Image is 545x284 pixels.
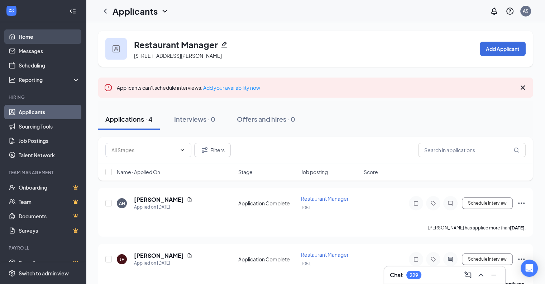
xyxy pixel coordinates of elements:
[19,180,80,195] a: OnboardingCrown
[113,5,158,17] h1: Applicants
[19,270,69,277] div: Switch to admin view
[101,7,110,15] svg: ChevronLeft
[9,94,78,100] div: Hiring
[19,119,80,134] a: Sourcing Tools
[19,148,80,162] a: Talent Network
[134,38,218,51] h3: Restaurant Manager
[134,260,192,267] div: Applied on [DATE]
[462,269,474,281] button: ComposeMessage
[161,7,169,15] svg: ChevronDown
[187,253,192,259] svg: Document
[19,195,80,209] a: TeamCrown
[120,256,124,262] div: JF
[19,44,80,58] a: Messages
[517,255,526,264] svg: Ellipses
[174,115,215,124] div: Interviews · 0
[19,58,80,73] a: Scheduling
[489,271,498,279] svg: Minimize
[19,76,80,83] div: Reporting
[134,252,184,260] h5: [PERSON_NAME]
[19,29,80,44] a: Home
[521,260,538,277] div: Open Intercom Messenger
[117,168,160,176] span: Name · Applied On
[523,8,529,14] div: AS
[134,52,222,59] span: [STREET_ADDRESS][PERSON_NAME]
[221,41,228,48] svg: Pencil
[412,256,420,262] svg: Note
[412,200,420,206] svg: Note
[301,205,311,210] span: 1051
[187,197,192,202] svg: Document
[111,146,177,154] input: All Stages
[69,8,76,15] svg: Collapse
[117,84,260,91] span: Applicants can't schedule interviews.
[19,105,80,119] a: Applicants
[490,7,498,15] svg: Notifications
[446,200,455,206] svg: ChatInactive
[428,225,526,231] p: [PERSON_NAME] has applied more than .
[510,225,525,231] b: [DATE]
[134,204,192,211] div: Applied on [DATE]
[238,168,253,176] span: Stage
[9,245,78,251] div: Payroll
[9,169,78,176] div: Team Management
[19,209,80,223] a: DocumentsCrown
[390,271,403,279] h3: Chat
[238,256,297,263] div: Application Complete
[446,256,455,262] svg: ActiveChat
[238,200,297,207] div: Application Complete
[475,269,487,281] button: ChevronUp
[194,143,231,157] button: Filter Filters
[410,272,418,278] div: 229
[418,143,526,157] input: Search in applications
[9,76,16,83] svg: Analysis
[113,45,120,52] img: user icon
[506,7,514,15] svg: QuestionInfo
[464,271,472,279] svg: ComposeMessage
[513,147,519,153] svg: MagnifyingGlass
[462,253,513,265] button: Schedule Interview
[480,42,526,56] button: Add Applicant
[429,256,438,262] svg: Tag
[237,115,295,124] div: Offers and hires · 0
[301,251,349,258] span: Restaurant Manager
[518,83,527,92] svg: Cross
[364,168,378,176] span: Score
[200,146,209,154] svg: Filter
[19,223,80,238] a: SurveysCrown
[477,271,485,279] svg: ChevronUp
[301,168,328,176] span: Job posting
[462,197,513,209] button: Schedule Interview
[119,200,125,206] div: AH
[203,84,260,91] a: Add your availability now
[488,269,499,281] button: Minimize
[301,261,311,266] span: 1051
[429,200,438,206] svg: Tag
[180,147,185,153] svg: ChevronDown
[134,196,184,204] h5: [PERSON_NAME]
[19,134,80,148] a: Job Postings
[19,256,80,270] a: PayrollCrown
[9,270,16,277] svg: Settings
[104,83,113,92] svg: Error
[517,199,526,208] svg: Ellipses
[105,115,153,124] div: Applications · 4
[301,195,349,202] span: Restaurant Manager
[8,7,15,14] svg: WorkstreamLogo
